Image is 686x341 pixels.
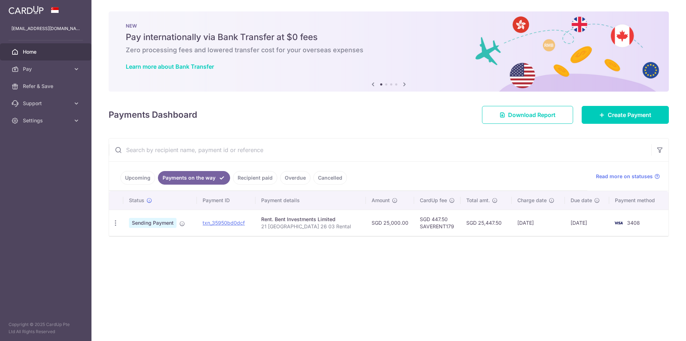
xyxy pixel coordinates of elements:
span: Due date [571,197,592,204]
a: txn_35950bd0dcf [203,220,245,226]
h4: Payments Dashboard [109,108,197,121]
span: Home [23,48,70,55]
span: Amount [372,197,390,204]
div: Rent. Bent Investments Limited [261,216,360,223]
h5: Pay internationally via Bank Transfer at $0 fees [126,31,652,43]
a: Read more on statuses [596,173,660,180]
a: Payments on the way [158,171,230,185]
td: SGD 447.50 SAVERENT179 [414,210,461,236]
td: [DATE] [565,210,609,236]
span: Total amt. [466,197,490,204]
a: Create Payment [582,106,669,124]
span: Pay [23,65,70,73]
p: NEW [126,23,652,29]
span: Read more on statuses [596,173,653,180]
p: [EMAIL_ADDRESS][DOMAIN_NAME] [11,25,80,32]
td: [DATE] [512,210,565,236]
a: Download Report [482,106,573,124]
td: SGD 25,000.00 [366,210,414,236]
span: 3408 [627,220,640,226]
p: 21 [GEOGRAPHIC_DATA] 26 03 Rental [261,223,360,230]
a: Learn more about Bank Transfer [126,63,214,70]
a: Recipient paid [233,171,277,185]
a: Overdue [280,171,310,185]
span: Status [129,197,144,204]
span: Charge date [517,197,547,204]
input: Search by recipient name, payment id or reference [109,138,651,161]
a: Upcoming [120,171,155,185]
a: Cancelled [313,171,347,185]
th: Payment method [609,191,668,210]
img: Bank Card [611,219,626,227]
span: Sending Payment [129,218,177,228]
h6: Zero processing fees and lowered transfer cost for your overseas expenses [126,46,652,54]
span: CardUp fee [420,197,447,204]
th: Payment details [255,191,366,210]
span: Settings [23,117,70,124]
img: Bank transfer banner [109,11,669,92]
span: Create Payment [608,111,651,119]
td: SGD 25,447.50 [461,210,512,236]
img: CardUp [9,6,44,14]
th: Payment ID [197,191,255,210]
span: Refer & Save [23,83,70,90]
span: Download Report [508,111,556,119]
iframe: Opens a widget where you can find more information [640,320,679,337]
span: Support [23,100,70,107]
